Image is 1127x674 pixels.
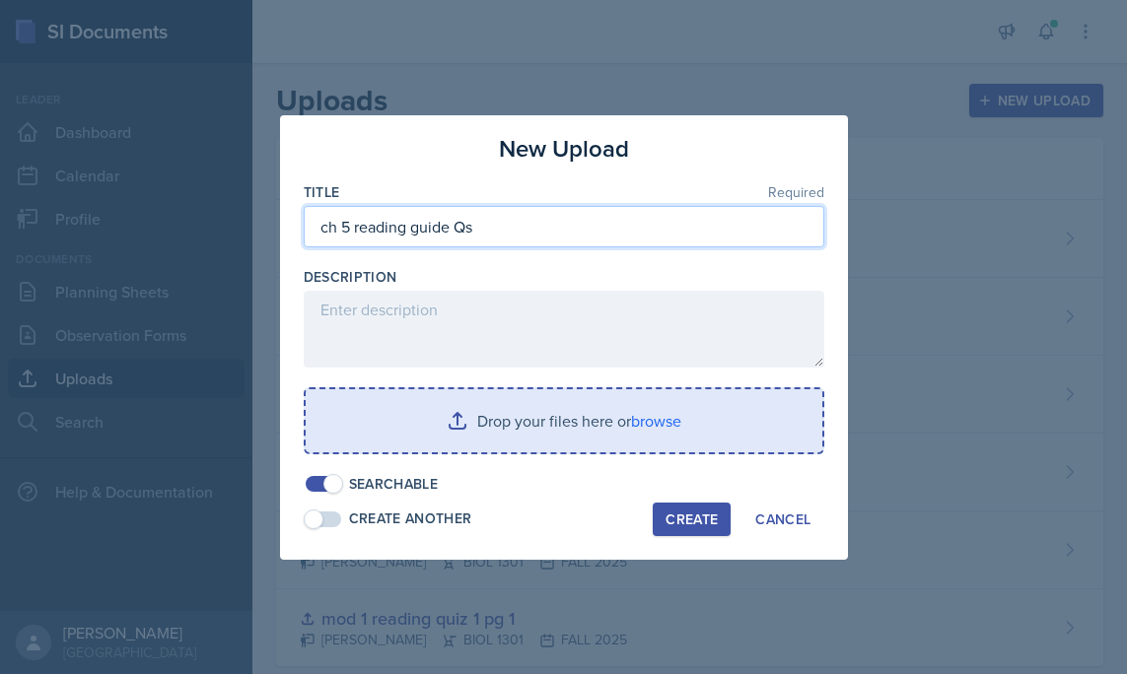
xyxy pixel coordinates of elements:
[666,511,718,527] div: Create
[499,131,629,167] h3: New Upload
[349,474,439,495] div: Searchable
[304,206,824,247] input: Enter title
[304,182,340,202] label: Title
[742,503,823,536] button: Cancel
[349,508,472,529] div: Create Another
[304,267,397,287] label: Description
[755,511,810,527] div: Cancel
[653,503,731,536] button: Create
[768,185,824,199] span: Required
